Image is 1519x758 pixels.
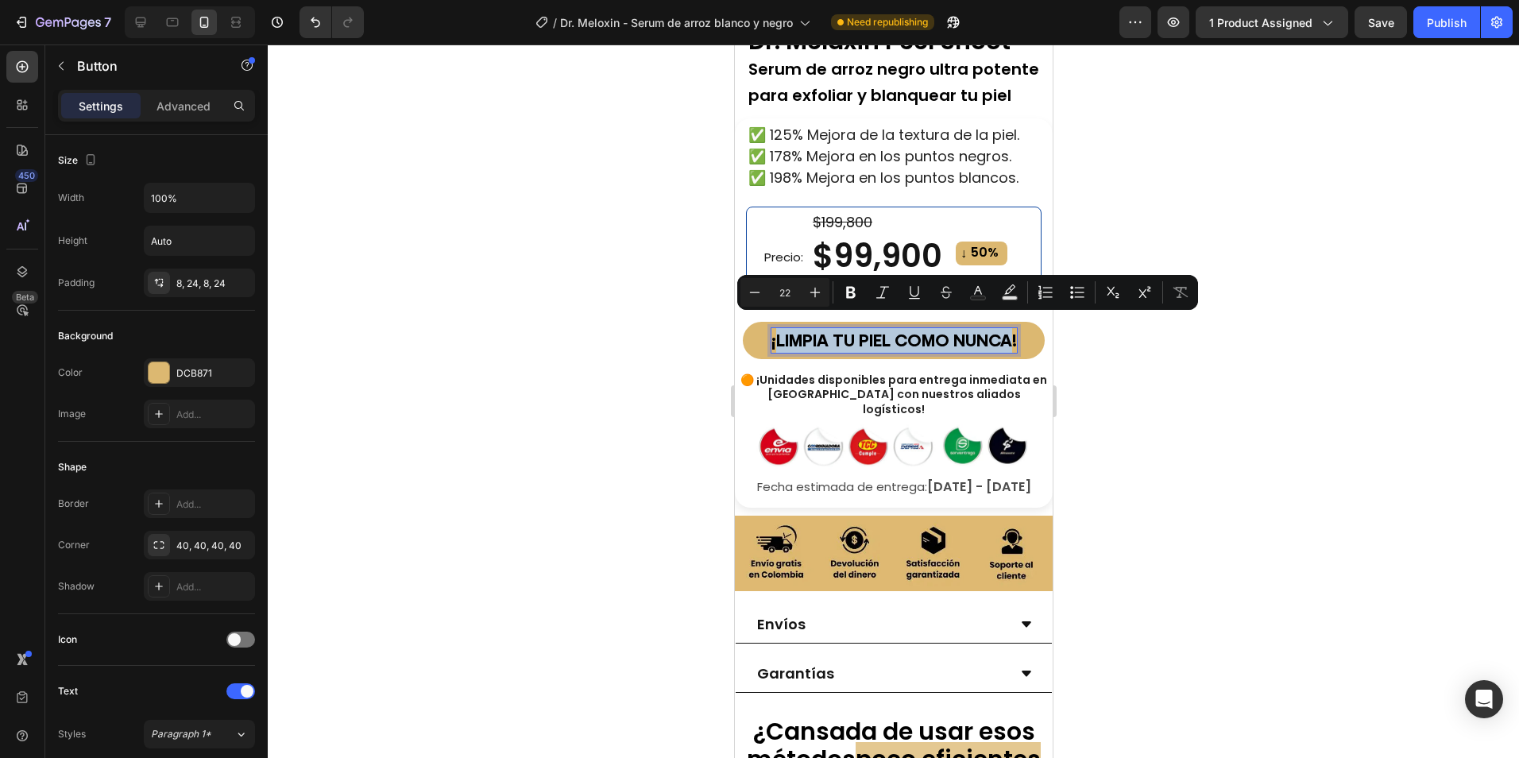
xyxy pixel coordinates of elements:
[132,235,212,253] div: de descuento
[58,727,86,741] div: Styles
[14,123,284,143] span: ✅ 198% Mejora en los puntos blancos.
[83,235,132,252] div: $99,900
[176,366,251,381] div: DCB871
[737,275,1198,310] div: Editor contextual toolbar
[145,184,254,212] input: Auto
[1465,680,1503,718] div: Open Intercom Messenger
[104,13,111,32] p: 7
[14,102,276,122] span: ✅ 178% Mejora en los puntos negros.
[1413,6,1480,38] button: Publish
[76,189,215,234] div: $99,900
[77,56,212,75] p: Button
[58,329,113,343] div: Background
[553,14,557,31] span: /
[79,98,123,114] p: Settings
[176,539,251,553] div: 40, 40, 40, 40
[176,497,251,512] div: Add...
[12,670,300,733] span: ¿Cansada de usar esos métodos
[6,6,118,38] button: 7
[29,202,68,223] p: Precio:
[151,727,211,741] span: Paragraph 1*
[1368,16,1394,29] span: Save
[58,365,83,380] div: Color
[6,327,312,372] strong: 🟠 ¡Unidades disponibles para entrega inmediata en [GEOGRAPHIC_DATA] con nuestros aliados logísticos!
[234,199,265,219] div: 50%
[58,538,90,552] div: Corner
[847,15,928,29] span: Need republishing
[76,167,290,188] div: $199,800
[15,169,38,182] div: 450
[58,497,89,511] div: Border
[560,14,793,31] span: Dr. Meloxin - Serum de arroz blanco y negro
[1196,6,1348,38] button: 1 product assigned
[300,6,364,38] div: Undo/Redo
[735,44,1053,758] iframe: Design area
[145,226,254,255] input: Auto
[58,276,95,290] div: Padding
[157,98,211,114] p: Advanced
[176,277,251,291] div: 8, 24, 8, 24
[8,277,310,315] button: <p>¡LIMPIA TU PIEL COMO NUNCA!</p>
[58,460,87,474] div: Shape
[1355,6,1407,38] button: Save
[58,150,100,172] div: Size
[22,570,71,590] strong: Envíos
[1209,14,1312,31] span: 1 product assigned
[223,199,234,220] div: ↓
[1427,14,1467,31] div: Publish
[12,291,38,304] div: Beta
[58,407,86,421] div: Image
[37,284,282,308] p: ¡LIMPIA TU PIEL COMO NUNCA!
[58,234,87,248] div: Height
[58,632,77,647] div: Icon
[192,433,296,451] span: [DATE] - [DATE]
[37,284,282,308] div: Rich Text Editor. Editing area: main
[2,431,316,454] center: Fecha estimada de entrega:
[144,720,255,748] button: Paragraph 1*
[22,619,99,639] strong: Garantías
[176,580,251,594] div: Add...
[176,408,251,422] div: Add...
[14,14,304,63] span: Serum de arroz negro ultra potente para exfoliar y blanquear tu piel
[58,579,95,594] div: Shadow
[58,191,84,205] div: Width
[14,80,284,100] span: ✅ 125% Mejora de la textura de la piel.
[58,684,78,698] div: Text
